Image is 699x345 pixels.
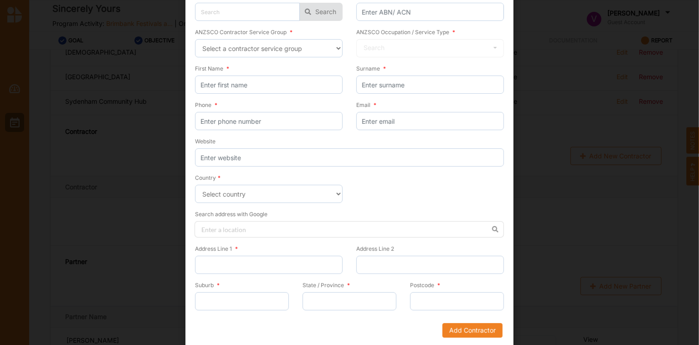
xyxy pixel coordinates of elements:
label: Phone [195,101,217,109]
label: Surname [356,65,386,72]
div: Search [364,45,385,51]
button: Add Contractor [442,323,503,338]
input: Enter website [195,148,504,167]
label: First Name [195,65,229,72]
label: ANZSCO Contractor Service Group [195,28,293,36]
input: Enter phone number [195,112,343,130]
input: Enter surname [356,76,504,94]
input: Enter ABN/ ACN [356,3,504,21]
label: Address Line 2 [356,245,394,253]
label: ANZSCO Occupation / Service Type [356,28,455,36]
label: Suburb [195,281,220,289]
input: Enter first name [195,76,343,94]
label: Postcode [410,281,440,289]
label: Address Line 1 [195,245,238,253]
input: Enter a location [195,221,504,238]
label: State / Province [303,281,350,289]
label: Search address with Google [195,210,267,218]
label: Country [195,174,221,182]
label: Email [356,101,376,109]
button: Search [300,3,343,21]
input: Enter email [356,112,504,130]
label: Website [195,137,216,145]
input: Search [195,3,300,21]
